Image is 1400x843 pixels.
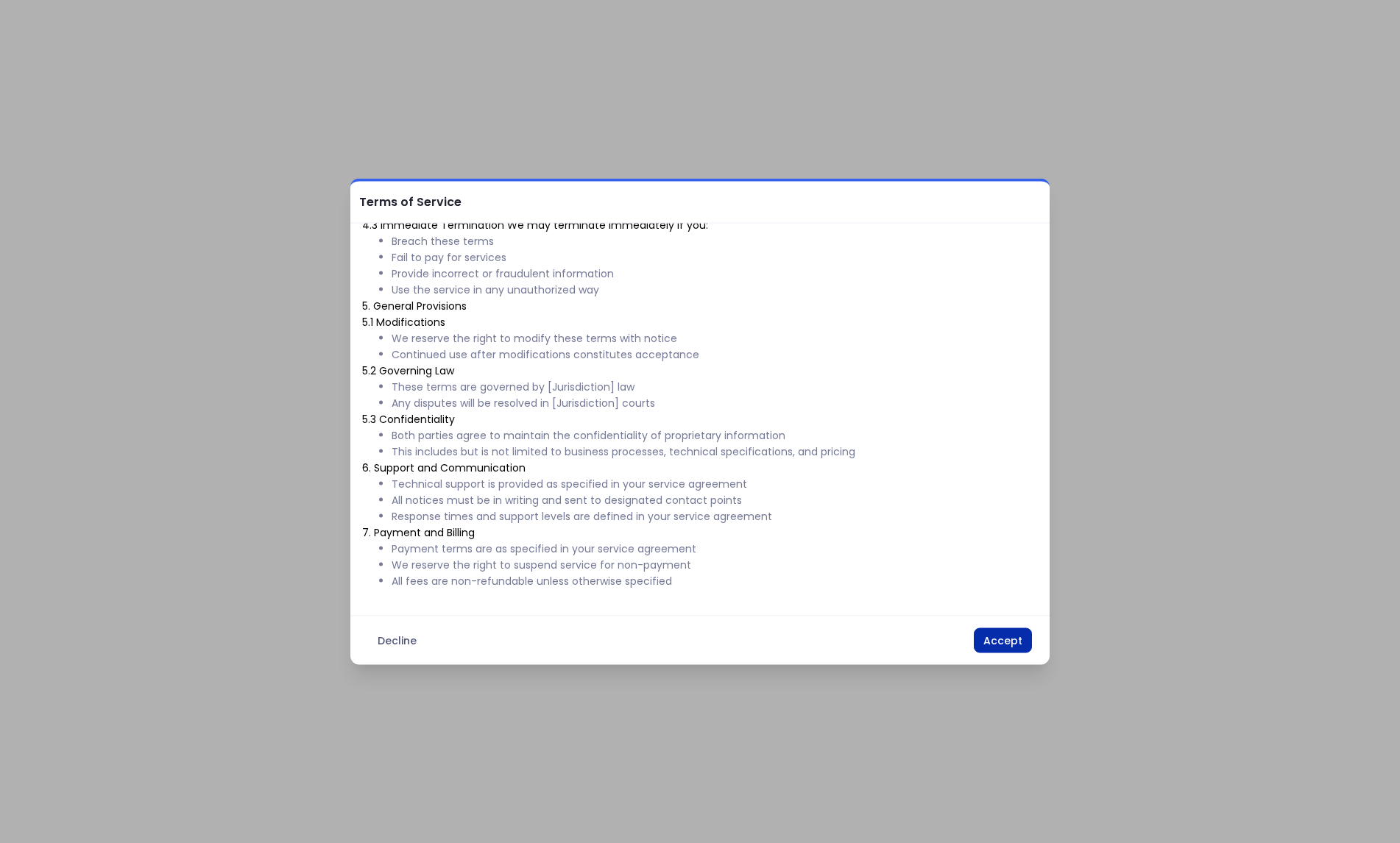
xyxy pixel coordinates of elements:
[392,379,1038,395] li: These terms are governed by [Jurisdiction] law
[362,524,1038,541] h2: 7. Payment and Billing
[362,363,1038,379] p: 5.2 Governing Law
[392,508,1038,524] li: Response times and support levels are defined in your service agreement
[362,411,1038,427] p: 5.3 Confidentiality
[392,233,1038,249] li: Breach these terms
[362,314,1038,330] p: 5.1 Modifications
[362,217,1038,233] p: 4.3 Immediate Termination We may terminate immediately if you:
[392,249,1038,266] li: Fail to pay for services
[392,541,1038,557] li: Payment terms are as specified in your service agreement
[392,330,1038,346] li: We reserve the right to modify these terms with notice
[392,346,1038,363] li: Continued use after modifications constitutes acceptance
[392,573,1038,589] li: All fees are non-refundable unless otherwise specified
[392,395,1038,411] li: Any disputes will be resolved in [Jurisdiction] courts
[392,444,1038,460] li: This includes but is not limited to business processes, technical specifications, and pricing
[392,476,1038,492] li: Technical support is provided as specified in your service agreement
[392,557,1038,573] li: We reserve the right to suspend service for non-payment
[392,427,1038,444] li: Both parties agree to maintain the confidentiality of proprietary information
[350,182,462,223] h2: Terms of Service
[368,628,426,653] button: Decline
[974,628,1032,653] button: Accept
[392,266,1038,282] li: Provide incorrect or fraudulent information
[362,460,1038,476] h2: 6. Support and Communication
[392,282,1038,298] li: Use the service in any unauthorized way
[392,492,1038,508] li: All notices must be in writing and sent to designated contact points
[362,298,1038,314] h2: 5. General Provisions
